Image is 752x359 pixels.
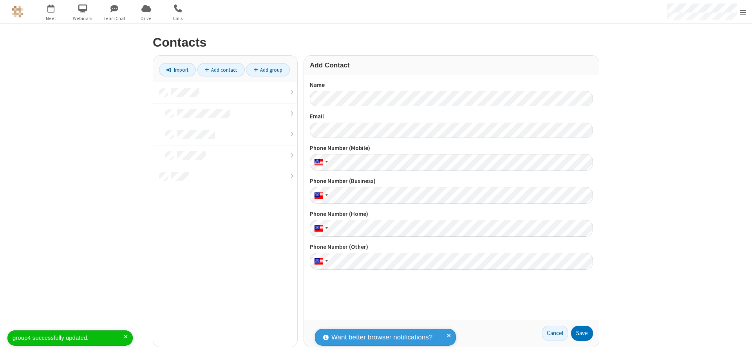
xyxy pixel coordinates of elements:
span: Calls [163,15,193,22]
label: Email [310,112,593,121]
label: Phone Number (Other) [310,243,593,252]
label: Name [310,81,593,90]
iframe: Chat [732,339,746,354]
label: Phone Number (Business) [310,177,593,186]
span: Team Chat [100,15,129,22]
div: United States: + 1 [310,253,330,270]
span: Meet [36,15,66,22]
div: United States: + 1 [310,187,330,204]
div: United States: + 1 [310,154,330,171]
a: Cancel [542,326,568,341]
button: Save [571,326,593,341]
label: Phone Number (Home) [310,210,593,219]
a: Add contact [197,63,245,76]
a: Import [159,63,196,76]
label: Phone Number (Mobile) [310,144,593,153]
h3: Add Contact [310,62,593,69]
img: QA Selenium DO NOT DELETE OR CHANGE [12,6,23,18]
span: Want better browser notifications? [331,332,432,343]
span: Drive [132,15,161,22]
h2: Contacts [153,36,599,49]
span: Webinars [68,15,98,22]
div: United States: + 1 [310,220,330,237]
div: group4 successfully updated. [13,334,124,343]
a: Add group [246,63,290,76]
